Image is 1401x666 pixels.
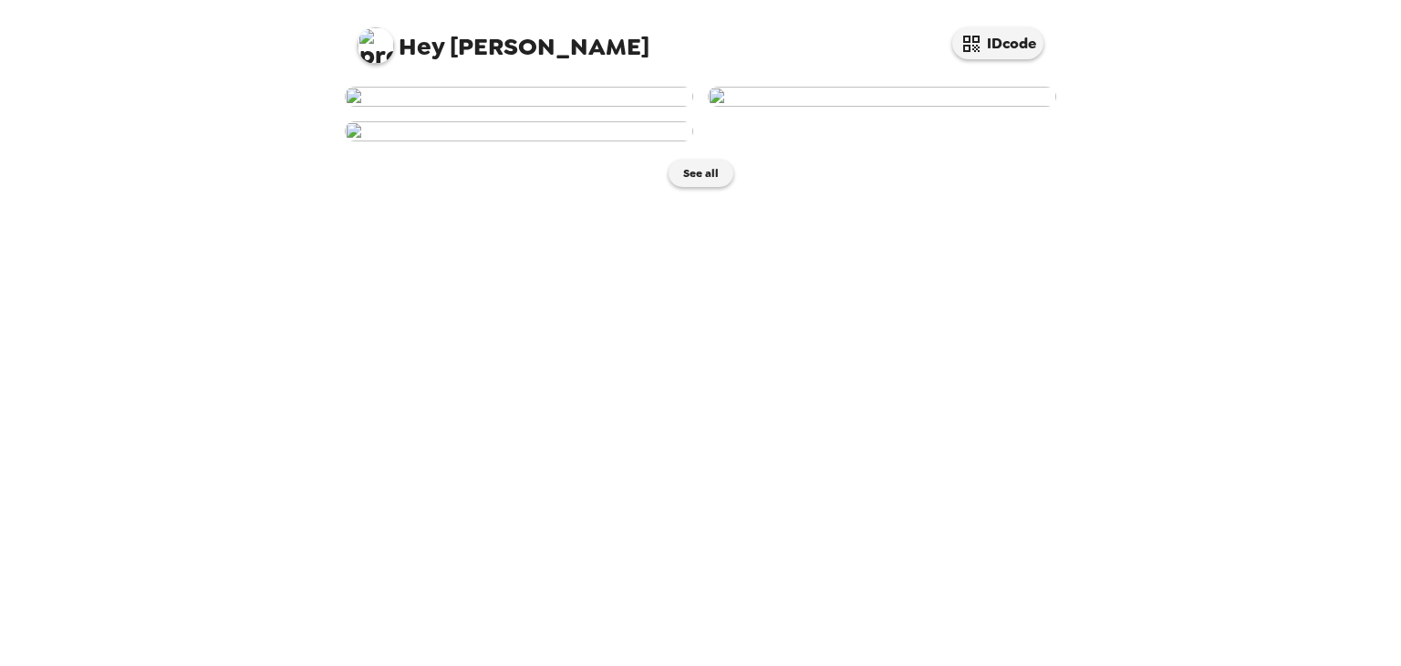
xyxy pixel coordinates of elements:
[952,27,1043,59] button: IDcode
[399,30,444,63] span: Hey
[345,87,693,107] img: user-273709
[708,87,1056,107] img: user-273706
[669,160,733,187] button: See all
[358,18,649,59] span: [PERSON_NAME]
[345,121,693,141] img: user-223798
[358,27,394,64] img: profile pic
